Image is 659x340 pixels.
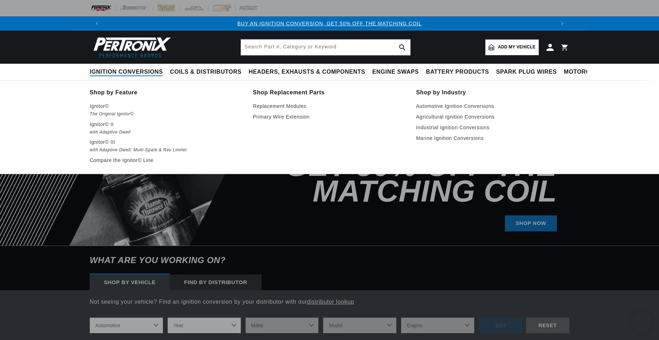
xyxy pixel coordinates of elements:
[526,318,569,334] div: RESET
[90,297,569,307] p: Not seeing your vehicle? Find an ignition conversion by your distributor with our
[426,68,489,76] span: Battery Products
[253,101,557,204] h2: Buy an Ignition Conversion, Get 50% off the Matching Coil
[237,21,422,26] a: BUY AN IGNITION CONVERSION, GET 50% OFF THE MATCHING COIL
[369,64,422,80] summary: Engine Swaps
[90,274,170,290] div: Shop by vehicle
[564,68,606,76] span: Motorcycle
[170,274,262,290] div: Find by Distributor
[401,318,474,333] select: Engine
[253,88,406,98] a: Shop Replacement Parts
[90,138,243,154] a: Ignitor© III with Adaptive Dwell, Multi-Spark & Rev Limiter
[422,64,492,80] summary: Battery Products
[416,134,569,142] a: Marine Ignition Conversions
[72,246,587,274] h6: What are you working on?
[90,138,243,146] p: Ignitor© III
[249,68,365,76] span: Headers, Exhausts & Components
[90,68,163,76] span: Ignition Conversions
[253,102,406,110] a: Replacement Modules
[90,120,243,129] p: Ignitor© II
[416,113,569,121] a: Agricultural Ignition Conversions
[90,129,243,136] em: with Adaptive Dwell
[245,64,369,80] summary: Headers, Exhausts & Components
[498,44,536,51] span: Add my vehicle
[307,299,354,305] a: distributor lookup
[416,102,569,110] a: Automotive Ignition Conversions
[241,40,410,55] input: Search Part #, Category or Keyword
[167,64,245,80] summary: Coils & Distributors
[90,88,243,98] a: Shop by Feature
[253,113,406,121] a: Primary Wire Extension
[104,20,555,27] div: 1 of 3
[496,68,557,76] span: Spark Plug Wires
[90,35,172,59] img: Pertronix
[555,16,569,31] button: Translation missing: en.sections.announcements.next_announcement
[72,16,587,31] slideshow-component: Translation missing: en.sections.announcements.announcement_bar
[90,64,167,80] summary: Ignition Conversions
[372,68,419,76] span: Engine Swaps
[395,40,410,55] button: search button
[492,64,560,80] summary: Spark Plug Wires
[104,20,555,27] div: Announcement
[90,102,243,118] a: Ignitor© The Original Ignitor©
[90,102,243,110] p: Ignitor©
[90,156,243,164] a: Compare the Ignitor© Line
[168,318,241,333] select: Year
[170,68,242,76] span: Coils & Distributors
[323,318,396,333] select: Model
[416,123,569,132] a: Industrial Ignition Conversions
[90,318,163,333] select: Ride Type
[416,88,569,98] a: Shop by Industry
[560,64,610,80] summary: Motorcycle
[90,16,104,31] button: Translation missing: en.sections.announcements.previous_announcement
[505,215,557,231] a: SHOP NOW
[90,120,243,136] a: Ignitor© II with Adaptive Dwell
[90,146,243,154] em: with Adaptive Dwell, Multi-Spark & Rev Limiter
[485,40,539,55] a: Add my vehicle
[90,110,243,118] em: The Original Ignitor©
[246,318,319,333] select: Make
